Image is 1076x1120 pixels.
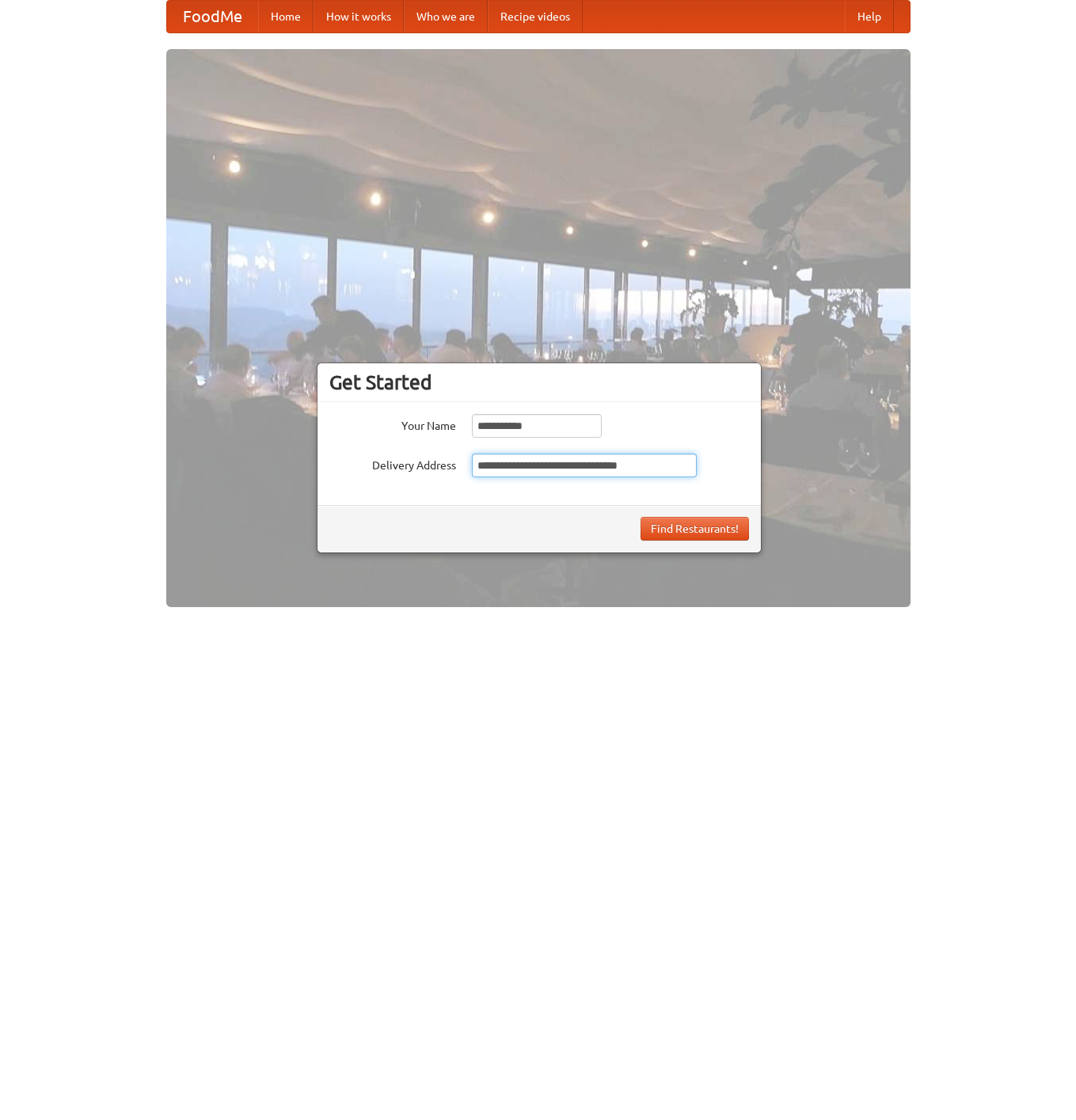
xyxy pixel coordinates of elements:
a: Recipe videos [488,1,583,32]
a: Home [258,1,314,32]
a: Who we are [404,1,488,32]
label: Delivery Address [329,454,456,473]
a: Help [845,1,894,32]
h3: Get Started [329,370,749,394]
button: Find Restaurants! [641,517,749,541]
a: How it works [314,1,404,32]
a: FoodMe [167,1,258,32]
label: Your Name [329,414,456,434]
